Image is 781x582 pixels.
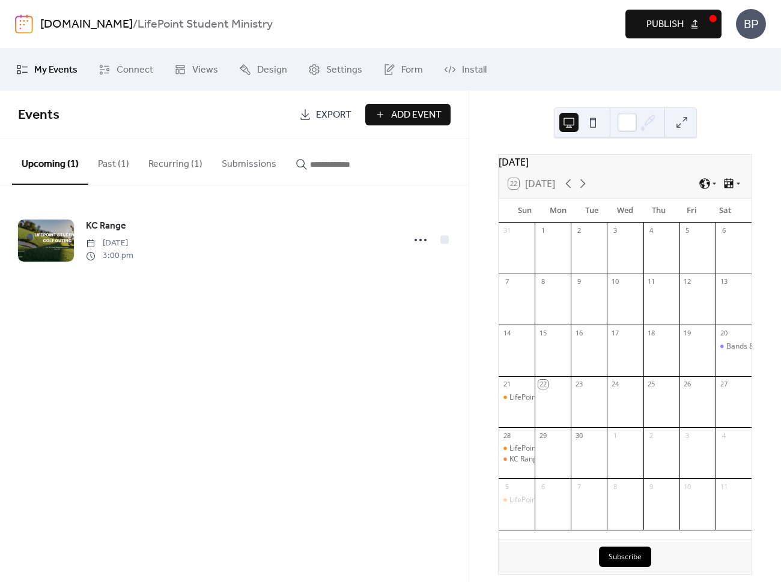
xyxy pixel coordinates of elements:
[610,431,619,440] div: 1
[117,63,153,77] span: Connect
[138,13,273,36] b: LifePoint Student Ministry
[647,226,656,235] div: 4
[401,63,423,77] span: Form
[365,104,451,125] button: Add Event
[610,328,619,337] div: 17
[610,226,619,235] div: 3
[574,328,583,337] div: 16
[133,13,138,36] b: /
[90,53,162,86] a: Connect
[538,431,547,440] div: 29
[646,17,684,32] span: Publish
[683,226,692,235] div: 5
[708,199,742,223] div: Sat
[212,139,286,184] button: Submissions
[34,63,77,77] span: My Events
[435,53,496,86] a: Install
[499,155,752,169] div: [DATE]
[88,139,139,184] button: Past (1)
[574,277,583,286] div: 9
[726,341,771,352] div: Bands & BBQ
[574,226,583,235] div: 2
[683,380,692,389] div: 26
[610,380,619,389] div: 24
[538,328,547,337] div: 15
[502,482,511,491] div: 5
[647,380,656,389] div: 25
[599,547,651,567] button: Subscribe
[647,328,656,337] div: 18
[675,199,709,223] div: Fri
[538,277,547,286] div: 8
[326,63,362,77] span: Settings
[719,277,728,286] div: 13
[391,108,442,122] span: Add Event
[716,341,752,352] div: Bands & BBQ
[647,482,656,491] div: 9
[610,277,619,286] div: 10
[610,482,619,491] div: 8
[719,482,728,491] div: 11
[290,104,360,125] a: Export
[502,226,511,235] div: 31
[15,14,33,34] img: logo
[192,63,218,77] span: Views
[7,53,87,86] a: My Events
[538,380,547,389] div: 22
[575,199,609,223] div: Tue
[509,392,630,403] div: LifePoint Student Ministry Gathering
[502,277,511,286] div: 7
[139,139,212,184] button: Recurring (1)
[165,53,227,86] a: Views
[574,431,583,440] div: 30
[499,443,535,454] div: LifePoint Student Ministry Gathering
[86,250,133,262] span: 3:00 pm
[86,237,133,250] span: [DATE]
[499,454,535,464] div: KC Range
[683,277,692,286] div: 12
[462,63,487,77] span: Install
[374,53,432,86] a: Form
[647,277,656,286] div: 11
[719,226,728,235] div: 6
[18,102,59,128] span: Events
[502,380,511,389] div: 21
[499,392,535,403] div: LifePoint Student Ministry Gathering
[625,10,722,38] button: Publish
[719,328,728,337] div: 20
[719,380,728,389] div: 27
[316,108,351,122] span: Export
[40,13,133,36] a: [DOMAIN_NAME]
[12,139,88,185] button: Upcoming (1)
[609,199,642,223] div: Wed
[736,9,766,39] div: BP
[574,380,583,389] div: 23
[683,431,692,440] div: 3
[230,53,296,86] a: Design
[509,454,541,464] div: KC Range
[719,431,728,440] div: 4
[257,63,287,77] span: Design
[642,199,675,223] div: Thu
[647,431,656,440] div: 2
[86,218,126,234] a: KC Range
[509,443,630,454] div: LifePoint Student Ministry Gathering
[499,495,535,505] div: LifePoint Student Ministry Gathering
[502,328,511,337] div: 14
[538,482,547,491] div: 6
[502,431,511,440] div: 28
[574,482,583,491] div: 7
[299,53,371,86] a: Settings
[683,328,692,337] div: 19
[508,199,542,223] div: Sun
[538,226,547,235] div: 1
[509,495,630,505] div: LifePoint Student Ministry Gathering
[683,482,692,491] div: 10
[542,199,576,223] div: Mon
